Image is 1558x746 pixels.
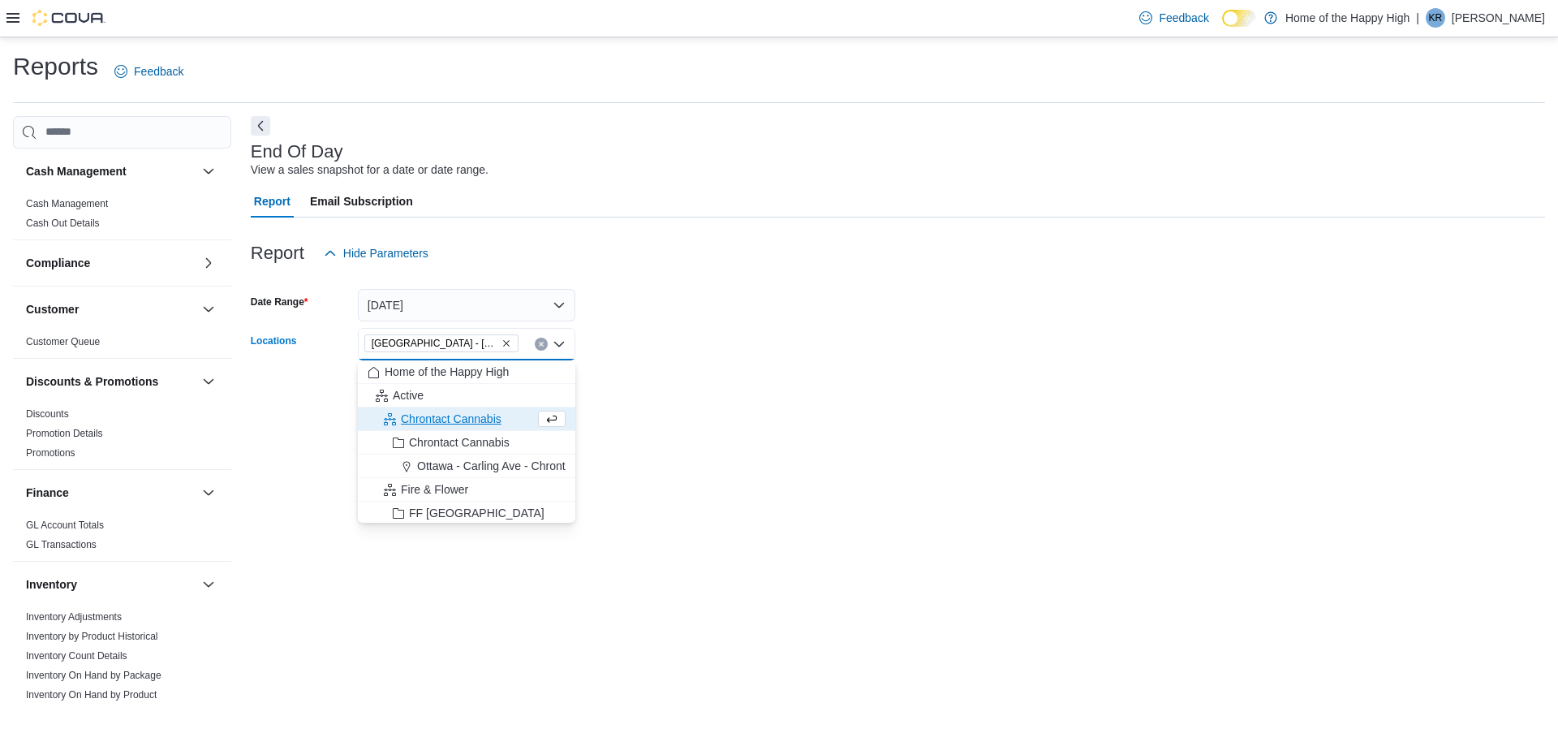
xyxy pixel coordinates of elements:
[26,669,161,682] span: Inventory On Hand by Package
[26,610,122,623] span: Inventory Adjustments
[1429,8,1443,28] span: KR
[1416,8,1419,28] p: |
[26,538,97,551] span: GL Transactions
[13,50,98,83] h1: Reports
[26,198,108,209] a: Cash Management
[251,244,304,263] h3: Report
[199,483,218,502] button: Finance
[26,163,196,179] button: Cash Management
[26,631,158,642] a: Inventory by Product Historical
[108,55,190,88] a: Feedback
[26,520,104,531] a: GL Account Totals
[26,408,69,420] a: Discounts
[26,301,196,317] button: Customer
[26,446,75,459] span: Promotions
[134,63,183,80] span: Feedback
[26,649,127,662] span: Inventory Count Details
[26,630,158,643] span: Inventory by Product Historical
[251,162,488,179] div: View a sales snapshot for a date or date range.
[1159,10,1208,26] span: Feedback
[251,142,343,162] h3: End Of Day
[251,116,270,136] button: Next
[26,255,196,271] button: Compliance
[401,481,468,498] span: Fire & Flower
[32,10,105,26] img: Cova
[26,688,157,701] span: Inventory On Hand by Product
[1426,8,1445,28] div: Kyle Riglin
[26,428,103,439] a: Promotion Details
[13,404,231,469] div: Discounts & Promotions
[501,339,511,348] button: Remove North Battleford - Elkadri Plaza - Fire & Flower from selection in this group
[26,427,103,440] span: Promotion Details
[1222,27,1223,28] span: Dark Mode
[358,289,575,321] button: [DATE]
[251,334,297,347] label: Locations
[26,336,100,347] a: Customer Queue
[251,295,308,308] label: Date Range
[358,455,575,478] button: Ottawa - Carling Ave - Chrontact Cannabis
[417,458,631,474] span: Ottawa - Carling Ave - Chrontact Cannabis
[26,670,161,681] a: Inventory On Hand by Package
[26,519,104,532] span: GL Account Totals
[26,335,100,348] span: Customer Queue
[199,162,218,181] button: Cash Management
[535,338,548,351] button: Clear input
[26,576,196,593] button: Inventory
[364,334,519,352] span: North Battleford - Elkadri Plaza - Fire & Flower
[26,218,100,229] a: Cash Out Details
[553,338,566,351] button: Close list of options
[26,485,69,501] h3: Finance
[358,384,575,407] button: Active
[409,434,510,451] span: Chrontact Cannabis
[199,575,218,594] button: Inventory
[26,689,157,701] a: Inventory On Hand by Product
[385,364,509,380] span: Home of the Happy High
[317,237,435,270] button: Hide Parameters
[372,335,498,351] span: [GEOGRAPHIC_DATA] - [GEOGRAPHIC_DATA] - Fire & Flower
[393,387,424,403] span: Active
[310,185,413,218] span: Email Subscription
[13,515,231,561] div: Finance
[26,611,122,623] a: Inventory Adjustments
[26,650,127,662] a: Inventory Count Details
[358,360,575,384] button: Home of the Happy High
[26,217,100,230] span: Cash Out Details
[13,332,231,358] div: Customer
[358,407,575,431] button: Chrontact Cannabis
[1285,8,1410,28] p: Home of the Happy High
[401,411,501,427] span: Chrontact Cannabis
[1452,8,1545,28] p: [PERSON_NAME]
[358,502,575,525] button: FF [GEOGRAPHIC_DATA]
[26,301,79,317] h3: Customer
[26,447,75,459] a: Promotions
[26,485,196,501] button: Finance
[26,373,196,390] button: Discounts & Promotions
[26,163,127,179] h3: Cash Management
[199,300,218,319] button: Customer
[1133,2,1215,34] a: Feedback
[254,185,291,218] span: Report
[358,478,575,502] button: Fire & Flower
[26,197,108,210] span: Cash Management
[26,255,90,271] h3: Compliance
[409,505,544,521] span: FF [GEOGRAPHIC_DATA]
[13,194,231,239] div: Cash Management
[26,373,158,390] h3: Discounts & Promotions
[1222,10,1256,27] input: Dark Mode
[199,372,218,391] button: Discounts & Promotions
[343,245,428,261] span: Hide Parameters
[26,708,124,721] span: Inventory Transactions
[358,431,575,455] button: Chrontact Cannabis
[26,576,77,593] h3: Inventory
[26,539,97,550] a: GL Transactions
[26,407,69,420] span: Discounts
[199,253,218,273] button: Compliance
